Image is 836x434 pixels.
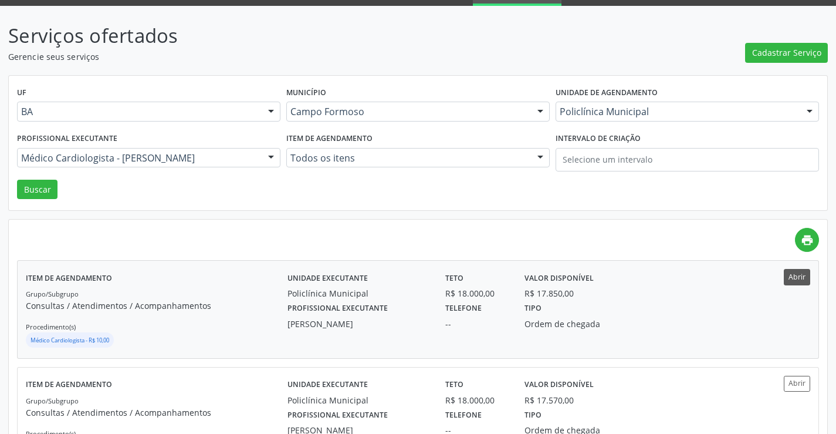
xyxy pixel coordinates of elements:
[8,51,582,63] p: Gerencie seus serviços
[286,130,373,148] label: Item de agendamento
[524,394,574,406] div: R$ 17.570,00
[26,269,112,287] label: Item de agendamento
[8,21,582,51] p: Serviços ofertados
[795,228,819,252] a: print
[784,269,810,285] button: Abrir
[287,406,388,425] label: Profissional executante
[290,152,526,164] span: Todos os itens
[524,300,541,318] label: Tipo
[26,406,287,419] p: Consultas / Atendimentos / Acompanhamentos
[560,106,795,117] span: Policlínica Municipal
[286,84,326,102] label: Município
[445,318,508,330] div: --
[556,148,819,171] input: Selecione um intervalo
[17,84,26,102] label: UF
[287,376,368,394] label: Unidade executante
[26,376,112,394] label: Item de agendamento
[556,130,641,148] label: Intervalo de criação
[801,234,814,247] i: print
[445,394,508,406] div: R$ 18.000,00
[524,376,594,394] label: Valor disponível
[752,46,821,59] span: Cadastrar Serviço
[287,287,429,300] div: Policlínica Municipal
[287,394,429,406] div: Policlínica Municipal
[290,106,526,117] span: Campo Formoso
[445,376,463,394] label: Teto
[287,269,368,287] label: Unidade executante
[26,290,79,298] small: Grupo/Subgrupo
[21,106,256,117] span: BA
[26,300,287,312] p: Consultas / Atendimentos / Acompanhamentos
[524,318,627,330] div: Ordem de chegada
[784,376,810,392] button: Abrir
[524,269,594,287] label: Valor disponível
[524,287,574,300] div: R$ 17.850,00
[445,287,508,300] div: R$ 18.000,00
[287,318,429,330] div: [PERSON_NAME]
[445,406,482,425] label: Telefone
[17,180,57,200] button: Buscar
[524,406,541,425] label: Tipo
[31,337,109,344] small: Médico Cardiologista - R$ 10,00
[445,300,482,318] label: Telefone
[745,43,828,63] button: Cadastrar Serviço
[445,269,463,287] label: Teto
[17,130,117,148] label: Profissional executante
[21,152,256,164] span: Médico Cardiologista - [PERSON_NAME]
[26,396,79,405] small: Grupo/Subgrupo
[287,300,388,318] label: Profissional executante
[556,84,658,102] label: Unidade de agendamento
[26,322,76,331] small: Procedimento(s)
